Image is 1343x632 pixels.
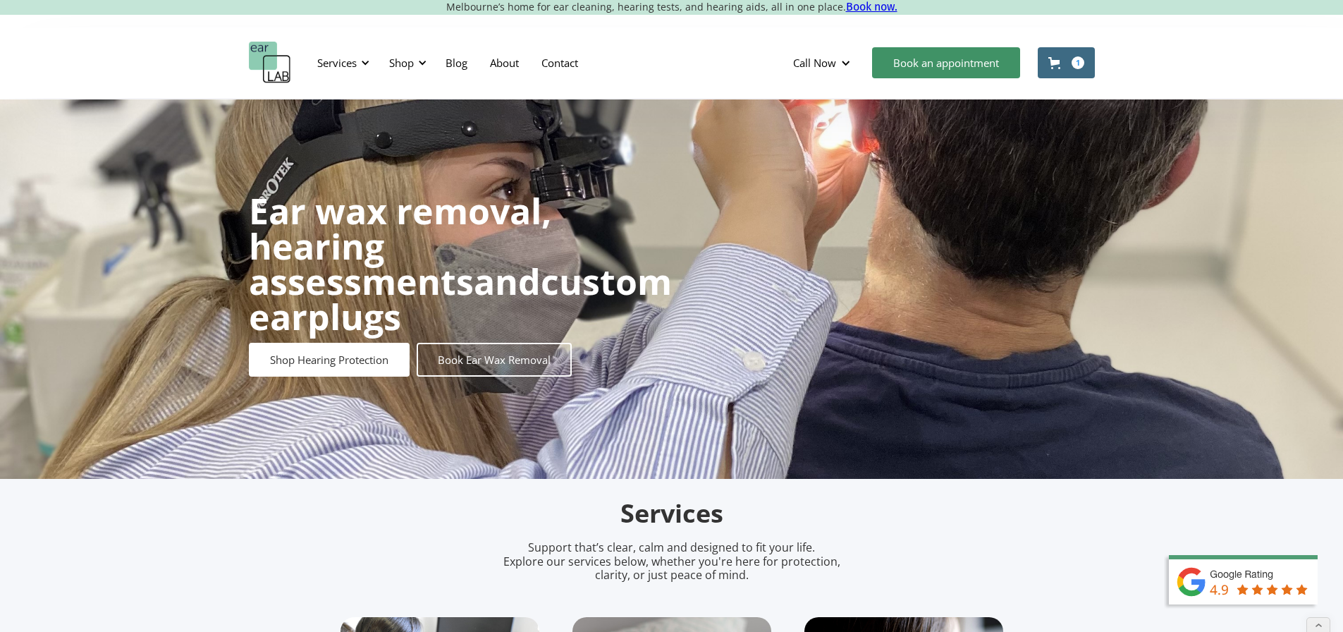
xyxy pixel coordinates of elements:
h1: and [249,193,672,334]
strong: Ear wax removal, hearing assessments [249,187,551,305]
a: Shop Hearing Protection [249,343,410,377]
div: Services [309,42,374,84]
h2: Services [341,497,1003,530]
a: Book an appointment [872,47,1020,78]
a: home [249,42,291,84]
a: Book Ear Wax Removal [417,343,572,377]
a: About [479,42,530,83]
div: 1 [1072,56,1084,69]
div: Services [317,56,357,70]
a: Blog [434,42,479,83]
div: Shop [389,56,414,70]
div: Call Now [782,42,865,84]
p: Support that’s clear, calm and designed to fit your life. Explore our services below, whether you... [485,541,859,582]
a: Open cart containing 1 items [1038,47,1095,78]
strong: custom earplugs [249,257,672,341]
div: Shop [381,42,431,84]
div: Call Now [793,56,836,70]
a: Contact [530,42,589,83]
